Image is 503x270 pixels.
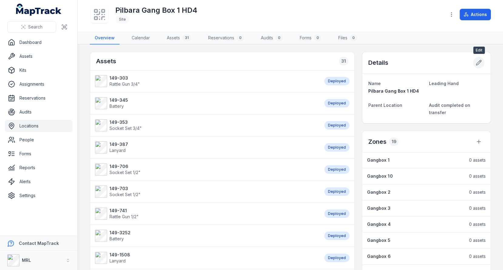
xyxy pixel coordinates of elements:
[275,34,283,41] div: 0
[324,254,349,262] div: Deployed
[110,126,142,131] span: Socket Set 3/4"
[16,4,62,16] a: MapTrack
[5,162,73,174] a: Reports
[110,163,140,170] strong: 149-706
[110,104,124,109] span: Battery
[110,258,126,263] span: Lanyard
[95,75,318,87] a: 149-303Rattle Gun 3/4"
[110,208,139,214] strong: 149-741
[95,186,318,198] a: 149-703Socket Set 1/2"
[19,241,59,246] strong: Contact MapTrack
[5,92,73,104] a: Reservations
[5,148,73,160] a: Forms
[367,237,390,243] strong: Gangbox 5
[368,103,402,108] span: Parent Location
[5,134,73,146] a: People
[95,252,318,264] a: 149-1508Lanyard
[324,232,349,240] div: Deployed
[367,221,463,227] a: Gangbox 4
[5,176,73,188] a: Alerts
[95,119,318,131] a: 149-353Socket Set 3/4"
[469,253,486,259] span: 0 assets
[182,34,191,41] div: 31
[339,57,348,65] div: 31
[203,32,249,44] a: Reservations0
[368,88,419,94] span: Pilbara Gang Box 1 HD4
[324,165,349,174] div: Deployed
[5,120,73,132] a: Locations
[367,173,393,179] strong: Gangbox 10
[324,187,349,196] div: Deployed
[367,253,463,259] a: Gangbox 6
[110,81,140,87] span: Rattle Gun 3/4"
[367,189,463,195] a: Gangbox 2
[5,50,73,62] a: Assets
[110,230,130,236] strong: 149-3252
[324,143,349,152] div: Deployed
[96,57,116,65] h2: Assets
[5,36,73,48] a: Dashboard
[95,97,318,109] a: 149-345Battery
[367,189,390,195] strong: Gangbox 2
[110,148,126,153] span: Lanyard
[367,253,391,259] strong: Gangbox 6
[469,205,486,211] span: 0 assets
[460,9,491,20] button: Actions
[324,209,349,218] div: Deployed
[469,173,486,179] span: 0 assets
[22,258,31,263] strong: MRL
[95,163,318,176] a: 149-706Socket Set 1/2"
[429,81,459,86] span: Leading Hand
[367,205,463,211] a: Gangbox 3
[110,119,142,125] strong: 149-353
[314,34,321,41] div: 0
[110,170,140,175] span: Socket Set 1/2"
[324,77,349,85] div: Deployed
[367,173,463,179] a: Gangbox 10
[90,32,120,44] a: Overview
[5,189,73,202] a: Settings
[110,192,140,197] span: Socket Set 1/2"
[324,121,349,130] div: Deployed
[95,230,318,242] a: 149-3252Battery
[5,78,73,90] a: Assignments
[368,137,387,146] h2: Zones
[127,32,155,44] a: Calendar
[5,106,73,118] a: Audits
[469,189,486,195] span: 0 assets
[115,5,197,15] h1: Pilbara Gang Box 1 HD4
[95,141,318,153] a: 149-387Lanyard
[367,205,390,211] strong: Gangbox 3
[389,137,399,146] div: 19
[237,34,244,41] div: 0
[368,58,388,67] h2: Details
[324,99,349,107] div: Deployed
[469,221,486,227] span: 0 assets
[333,32,362,44] a: Files0
[110,252,130,258] strong: 149-1508
[469,237,486,243] span: 0 assets
[110,97,128,103] strong: 149-345
[350,34,357,41] div: 0
[367,157,463,163] a: Gangbox 1
[110,214,139,219] span: Rattle Gun 1/2"
[367,221,391,227] strong: Gangbox 4
[368,81,381,86] span: Name
[5,64,73,76] a: Kits
[256,32,288,44] a: Audits0
[110,236,124,241] span: Battery
[367,157,390,163] strong: Gangbox 1
[28,24,42,30] span: Search
[429,103,470,115] span: Audit completed on transfer
[110,186,140,192] strong: 149-703
[110,141,128,147] strong: 149-387
[469,157,486,163] span: 0 assets
[473,47,485,54] span: Edit
[115,15,130,24] div: Site
[162,32,196,44] a: Assets31
[295,32,326,44] a: Forms0
[95,208,318,220] a: 149-741Rattle Gun 1/2"
[7,21,56,33] button: Search
[367,237,463,243] a: Gangbox 5
[110,75,140,81] strong: 149-303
